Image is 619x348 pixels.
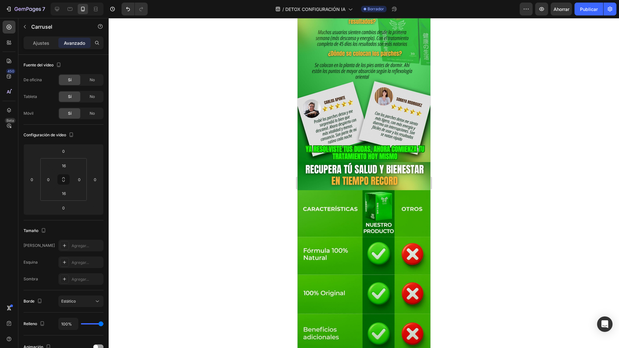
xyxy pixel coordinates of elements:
input: 0px [74,175,84,184]
font: 450 [7,69,14,73]
font: Relleno [24,321,37,326]
font: No [90,77,95,82]
font: Agregar... [72,243,89,248]
font: Móvil [24,111,34,116]
font: Estático [61,299,76,304]
font: Sombra [24,276,38,281]
font: Sí [68,94,72,99]
font: / [282,6,284,12]
font: Beta [6,118,14,123]
font: Agregar... [72,277,89,282]
font: Sí [68,111,72,116]
font: Tamaño [24,228,38,233]
font: Ajustes [33,40,49,46]
input: 0 [57,146,70,156]
font: Borde [24,299,34,304]
font: Ahorrar [554,6,569,12]
font: DETOX CONFIGURACIÓN IA [285,6,346,12]
p: Carrusel [31,23,86,31]
font: 7 [42,6,45,12]
input: 0 [27,175,37,184]
div: Deshacer/Rehacer [122,3,148,15]
font: Agregar... [72,260,89,265]
font: Avanzado [64,40,85,46]
font: Publicar [580,6,598,12]
input: 0px [44,175,53,184]
font: [PERSON_NAME] [24,243,55,248]
iframe: Área de diseño [298,18,430,348]
font: Borrador [368,6,384,11]
font: Fuente del vídeo [24,63,54,67]
font: No [90,111,95,116]
font: Sí [68,77,72,82]
font: Carrusel [31,24,52,30]
button: Estático [58,295,103,307]
font: De oficina [24,77,42,82]
input: 16 píxeles [57,188,70,198]
button: Publicar [575,3,603,15]
font: Esquina [24,260,38,265]
input: 0 [90,175,100,184]
font: Configuración de vídeo [24,132,66,137]
button: Ahorrar [551,3,572,15]
font: No [90,94,95,99]
input: Auto [59,318,78,330]
input: 0 [57,203,70,213]
button: 7 [3,3,48,15]
input: 16 píxeles [57,161,70,170]
div: Abrir Intercom Messenger [597,316,613,332]
font: Tableta [24,94,37,99]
